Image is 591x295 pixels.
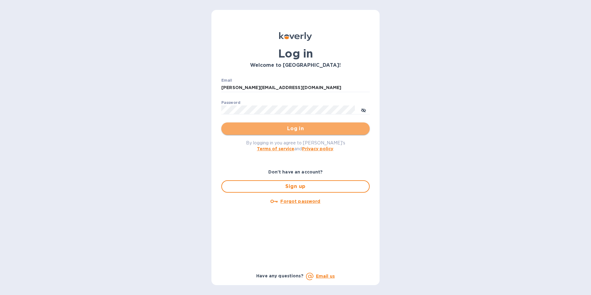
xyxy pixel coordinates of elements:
[221,122,370,135] button: Log in
[221,180,370,193] button: Sign up
[316,274,335,279] a: Email us
[302,146,333,151] a: Privacy policy
[256,273,304,278] b: Have any questions?
[279,32,312,41] img: Koverly
[357,104,370,116] button: toggle password visibility
[280,199,320,204] u: Forgot password
[257,146,294,151] a: Terms of service
[221,83,370,92] input: Enter email address
[221,47,370,60] h1: Log in
[221,62,370,68] h3: Welcome to [GEOGRAPHIC_DATA]!
[221,79,232,82] label: Email
[226,125,365,132] span: Log in
[268,169,323,174] b: Don't have an account?
[246,140,345,151] span: By logging in you agree to [PERSON_NAME]'s and .
[227,183,364,190] span: Sign up
[221,101,240,105] label: Password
